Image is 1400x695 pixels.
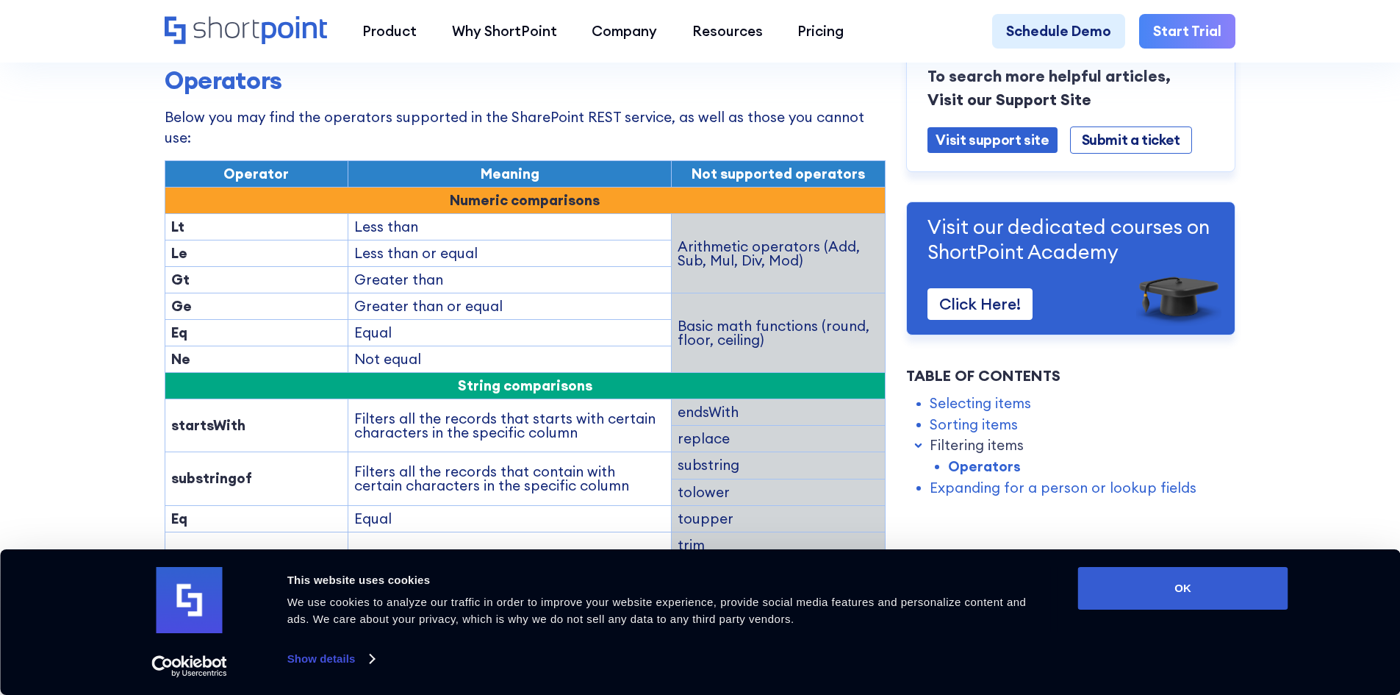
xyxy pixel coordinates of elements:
[930,477,1196,498] a: Expanding for a person or lookup fields
[692,165,865,182] span: Not supported operators
[348,267,672,293] td: Greater than
[345,14,434,49] a: Product
[672,505,886,532] td: toupper
[1135,524,1400,695] div: Виджет чата
[592,21,657,42] div: Company
[171,218,184,235] strong: Lt
[171,350,190,368] strong: Ne
[171,324,187,341] strong: Eq
[348,240,672,267] td: Less than or equal
[287,648,374,670] a: Show details
[481,165,539,182] span: Meaning
[171,469,252,487] strong: substringof
[930,413,1018,435] a: Sorting items
[672,452,886,479] td: substring
[362,21,417,42] div: Product
[171,244,187,262] strong: Le
[348,505,672,532] td: Equal
[672,214,886,293] td: Arithmetic operators (Add, Sub, Mul, Div, Mod)
[672,479,886,505] td: tolower
[948,456,1021,477] a: Operators
[1078,567,1288,610] button: OK
[171,297,192,315] strong: Ge
[1135,524,1400,695] iframe: Chat Widget
[927,288,1033,319] a: Click Here!
[450,191,600,209] strong: Numeric comparisons
[930,435,1024,456] a: Filtering items
[223,165,289,182] span: Operator
[348,399,672,452] td: Filters all the records that starts with certain characters in the specific column
[797,21,844,42] div: Pricing
[930,393,1031,414] a: Selecting items
[434,14,575,49] a: Why ShortPoint
[348,214,672,240] td: Less than
[672,426,886,452] td: replace
[348,346,672,373] td: Not equal
[672,293,886,373] td: Basic math functions (round, floor, ceiling)
[348,532,672,585] td: Not equal
[672,532,886,558] td: trim
[171,271,190,288] strong: Gt
[348,452,672,505] td: Filters all the records that contain with certain characters in the specific column
[1139,14,1235,49] a: Start Trial
[675,14,780,49] a: Resources
[458,377,592,394] span: String comparisons
[927,64,1214,111] p: To search more helpful articles, Visit our Support Site
[672,399,886,426] td: endsWith
[927,126,1057,152] a: Visit support site
[165,16,327,46] a: Home
[125,655,254,677] a: Usercentrics Cookiebot - opens in a new window
[780,14,862,49] a: Pricing
[165,107,886,149] p: Below you may find the operators supported in the SharePoint REST service, as well as those you c...
[287,571,1045,589] div: This website uses cookies
[171,416,245,434] strong: startsWith
[1070,126,1192,153] a: Submit a ticket
[348,293,672,320] td: Greater than or equal
[171,510,187,527] strong: Eq
[452,21,557,42] div: Why ShortPoint
[927,213,1214,264] p: Visit our dedicated courses on ShortPoint Academy
[692,21,763,42] div: Resources
[574,14,675,49] a: Company
[992,14,1125,49] a: Schedule Demo
[165,65,886,95] h3: Operators
[348,320,672,346] td: Equal
[906,365,1235,387] div: Table of Contents
[157,567,223,633] img: logo
[287,596,1027,625] span: We use cookies to analyze our traffic in order to improve your website experience, provide social...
